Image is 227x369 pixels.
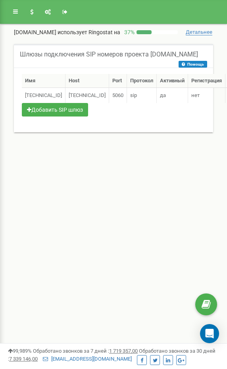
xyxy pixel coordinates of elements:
div: Open Intercom Messenger [200,324,219,343]
p: [DOMAIN_NAME] [14,28,120,36]
th: Протокол [127,74,157,88]
h5: Шлюзы подключения SIP номеров проекта [DOMAIN_NAME] [20,51,198,58]
td: [TECHNICAL_ID] [65,88,109,103]
button: Помощь [179,61,207,68]
span: Обработано звонков за 7 дней : [33,348,138,354]
u: 1 719 357,00 [109,348,138,354]
th: Имя [22,74,65,88]
p: 37 % [120,28,137,36]
th: Регистрация [188,74,225,88]
u: 7 339 146,00 [9,356,38,362]
span: 99,989% [8,348,32,354]
td: нет [188,88,225,103]
td: [TECHNICAL_ID] [22,88,65,103]
button: Добавить SIP шлюз [22,103,88,117]
td: да [157,88,188,103]
th: Активный [157,74,188,88]
span: Детальнее [186,29,212,35]
td: 5060 [109,88,127,103]
span: использует Ringostat на [58,29,120,35]
td: sip [127,88,157,103]
a: [EMAIL_ADDRESS][DOMAIN_NAME] [43,356,132,362]
th: Host [65,74,109,88]
th: Port [109,74,127,88]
